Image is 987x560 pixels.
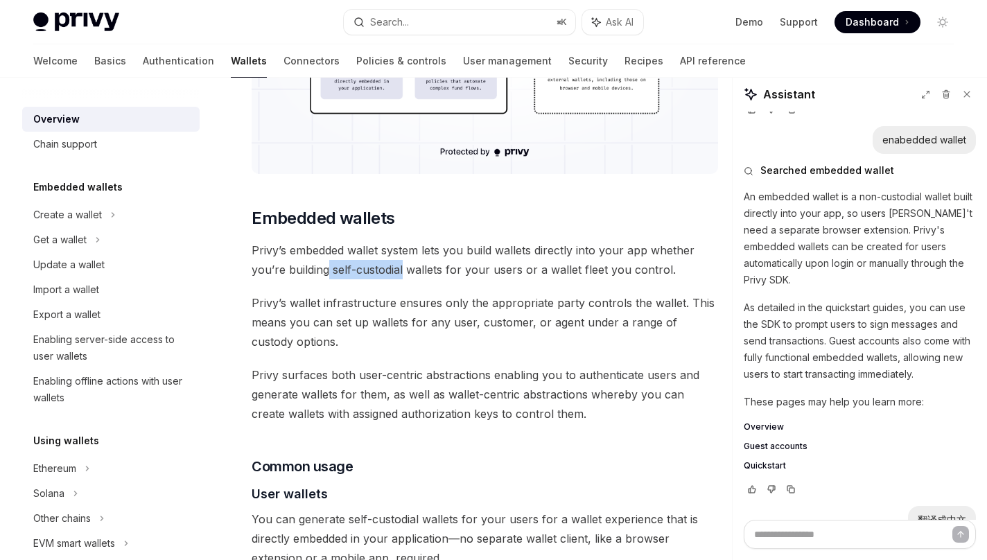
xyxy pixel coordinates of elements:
[952,526,969,543] button: Send message
[744,299,976,383] p: As detailed in the quickstart guides, you can use the SDK to prompt users to sign messages and se...
[744,441,807,452] span: Guest accounts
[370,14,409,30] div: Search...
[33,432,99,449] h5: Using wallets
[252,240,718,279] span: Privy’s embedded wallet system lets you build wallets directly into your app whether you’re build...
[33,44,78,78] a: Welcome
[33,136,97,152] div: Chain support
[94,44,126,78] a: Basics
[606,15,634,29] span: Ask AI
[680,44,746,78] a: API reference
[735,15,763,29] a: Demo
[744,394,976,410] p: These pages may help you learn more:
[744,164,976,177] button: Searched embedded wallet
[624,44,663,78] a: Recipes
[22,277,200,302] a: Import a wallet
[582,10,643,35] button: Ask AI
[33,306,101,323] div: Export a wallet
[33,231,87,248] div: Get a wallet
[33,179,123,195] h5: Embedded wallets
[33,460,76,477] div: Ethereum
[33,485,64,502] div: Solana
[22,327,200,369] a: Enabling server-side access to user wallets
[744,189,976,288] p: An embedded wallet is a non-custodial wallet built directly into your app, so users [PERSON_NAME]...
[252,365,718,423] span: Privy surfaces both user-centric abstractions enabling you to authenticate users and generate wal...
[143,44,214,78] a: Authentication
[744,460,786,471] span: Quickstart
[568,44,608,78] a: Security
[780,15,818,29] a: Support
[22,252,200,277] a: Update a wallet
[882,133,966,147] div: enabedded wallet
[835,11,920,33] a: Dashboard
[33,281,99,298] div: Import a wallet
[22,302,200,327] a: Export a wallet
[33,111,80,128] div: Overview
[252,293,718,351] span: Privy’s wallet infrastructure ensures only the appropriate party controls the wallet. This means ...
[463,44,552,78] a: User management
[33,12,119,32] img: light logo
[22,107,200,132] a: Overview
[744,421,976,432] a: Overview
[744,460,976,471] a: Quickstart
[252,207,394,229] span: Embedded wallets
[557,17,567,28] span: ⌘ K
[33,331,191,365] div: Enabling server-side access to user wallets
[763,86,815,103] span: Assistant
[744,421,784,432] span: Overview
[22,369,200,410] a: Enabling offline actions with user wallets
[744,441,976,452] a: Guest accounts
[33,207,102,223] div: Create a wallet
[252,457,353,476] span: Common usage
[760,164,894,177] span: Searched embedded wallet
[356,44,446,78] a: Policies & controls
[33,510,91,527] div: Other chains
[33,535,115,552] div: EVM smart wallets
[846,15,899,29] span: Dashboard
[344,10,575,35] button: Search...⌘K
[231,44,267,78] a: Wallets
[22,132,200,157] a: Chain support
[252,484,328,503] span: User wallets
[33,256,105,273] div: Update a wallet
[33,373,191,406] div: Enabling offline actions with user wallets
[932,11,954,33] button: Toggle dark mode
[918,513,966,527] div: 翻译成中文
[283,44,340,78] a: Connectors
